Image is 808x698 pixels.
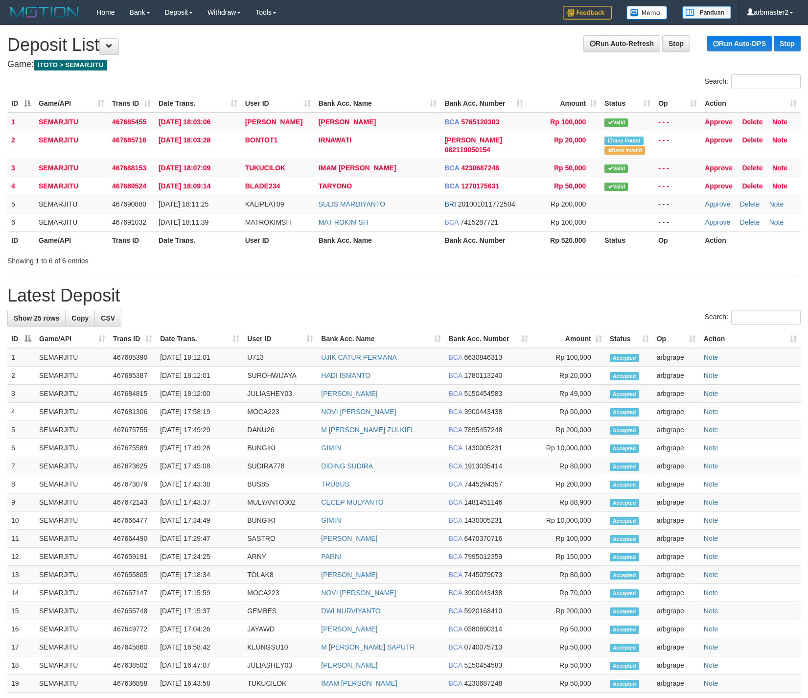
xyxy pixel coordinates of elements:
a: [PERSON_NAME] [321,390,377,397]
span: [PERSON_NAME] [444,136,502,144]
td: arbgrape [653,548,700,566]
a: M [PERSON_NAME] ZULKIFL [321,426,415,434]
span: Copy 1430005231 to clipboard [464,444,502,452]
span: [DATE] 18:03:28 [159,136,210,144]
span: Show 25 rows [14,314,59,322]
span: Copy 1780113240 to clipboard [464,372,502,379]
td: Rp 100,000 [532,530,606,548]
a: DWI NURVIYANTO [321,607,380,615]
td: [DATE] 17:43:38 [156,475,243,493]
a: Run Auto-DPS [707,36,772,51]
input: Search: [731,74,801,89]
span: BCA [449,516,462,524]
span: Copy 1430005231 to clipboard [464,516,502,524]
td: 467675589 [109,439,156,457]
td: Rp 200,000 [532,475,606,493]
span: BCA [449,535,462,542]
a: Note [704,462,718,470]
span: BCA [444,182,459,190]
th: Amount: activate to sort column ascending [532,330,606,348]
td: Rp 50,000 [532,403,606,421]
td: 1 [7,113,35,131]
td: 467684815 [109,385,156,403]
a: Note [704,679,718,687]
h1: Latest Deposit [7,286,801,305]
th: Action: activate to sort column ascending [701,94,801,113]
span: 467688153 [112,164,146,172]
a: IMAM [PERSON_NAME] [321,679,397,687]
td: SEMARJITU [35,512,109,530]
td: - - - [654,195,701,213]
span: Accepted [610,390,639,398]
span: Accepted [610,481,639,489]
td: SEMARJITU [35,195,108,213]
a: Note [769,200,784,208]
a: [PERSON_NAME] [321,625,377,633]
span: TUKUCILOK [245,164,285,172]
td: SEMARJITU [35,493,109,512]
th: ID [7,231,35,249]
td: SUDIRA778 [243,457,317,475]
th: Bank Acc. Number: activate to sort column ascending [445,330,532,348]
td: SEMARJITU [35,548,109,566]
a: IMAM [PERSON_NAME] [319,164,396,172]
th: Bank Acc. Number: activate to sort column ascending [440,94,527,113]
a: Note [704,426,718,434]
span: BLADE234 [245,182,280,190]
th: Bank Acc. Name: activate to sort column ascending [317,330,444,348]
span: Accepted [610,553,639,561]
td: SEMARJITU [35,457,109,475]
td: - - - [654,177,701,195]
span: 467685455 [112,118,146,126]
th: Status: activate to sort column ascending [600,94,654,113]
a: Note [704,444,718,452]
td: 10 [7,512,35,530]
span: BCA [449,353,462,361]
span: BCA [449,462,462,470]
th: Trans ID: activate to sort column ascending [108,94,155,113]
td: [DATE] 18:12:00 [156,385,243,403]
a: MAT ROKIM SH [319,218,368,226]
td: BUS85 [243,475,317,493]
td: SEMARJITU [35,475,109,493]
span: Copy 5150454583 to clipboard [464,390,502,397]
td: SASTRO [243,530,317,548]
span: Valid transaction [604,164,628,173]
span: 467689524 [112,182,146,190]
td: arbgrape [653,475,700,493]
td: arbgrape [653,530,700,548]
td: 467675755 [109,421,156,439]
a: Delete [740,200,760,208]
th: ID: activate to sort column descending [7,94,35,113]
span: [PERSON_NAME] [245,118,302,126]
span: Copy 6470370716 to clipboard [464,535,502,542]
span: Accepted [610,463,639,471]
a: Delete [740,218,760,226]
td: MULYANTO302 [243,493,317,512]
a: Note [704,625,718,633]
span: BCA [449,408,462,416]
span: [DATE] 18:03:06 [159,118,210,126]
span: Rp 100,000 [551,218,586,226]
td: SEMARJITU [35,530,109,548]
td: arbgrape [653,512,700,530]
td: 4 [7,403,35,421]
td: [DATE] 17:58:19 [156,403,243,421]
img: Button%20Memo.svg [626,6,668,20]
td: 467673625 [109,457,156,475]
td: SEMARJITU [35,348,109,367]
th: Date Trans.: activate to sort column ascending [155,94,241,113]
td: [DATE] 17:29:47 [156,530,243,548]
td: 12 [7,548,35,566]
span: BRI [444,200,456,208]
label: Search: [705,74,801,89]
td: 6 [7,213,35,231]
h1: Deposit List [7,35,801,55]
a: Stop [774,36,801,51]
a: Approve [705,136,733,144]
th: ID: activate to sort column descending [7,330,35,348]
a: Approve [705,218,730,226]
td: DANU26 [243,421,317,439]
a: Approve [705,200,730,208]
th: Trans ID: activate to sort column ascending [109,330,156,348]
